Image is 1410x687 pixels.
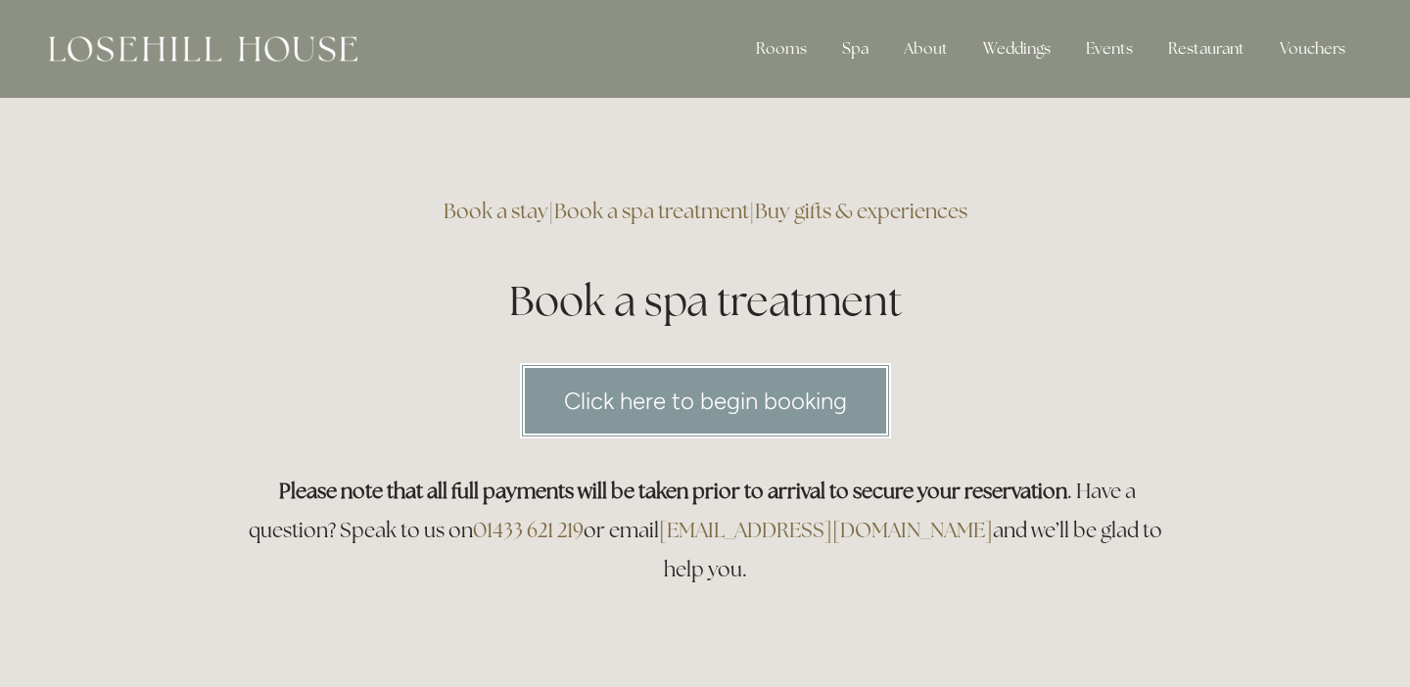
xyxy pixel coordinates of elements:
strong: Please note that all full payments will be taken prior to arrival to secure your reservation [279,478,1067,504]
h1: Book a spa treatment [237,272,1173,330]
div: Spa [826,29,884,69]
a: Click here to begin booking [520,363,891,438]
div: Restaurant [1152,29,1260,69]
div: Weddings [967,29,1066,69]
a: Book a stay [444,198,548,224]
a: 01433 621 219 [473,517,584,543]
h3: | | [237,192,1173,231]
h3: . Have a question? Speak to us on or email and we’ll be glad to help you. [237,472,1173,589]
a: Book a spa treatment [554,198,749,224]
img: Losehill House [49,36,357,62]
div: About [888,29,963,69]
div: Events [1070,29,1149,69]
a: [EMAIL_ADDRESS][DOMAIN_NAME] [659,517,993,543]
a: Buy gifts & experiences [755,198,967,224]
div: Rooms [740,29,822,69]
a: Vouchers [1264,29,1361,69]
